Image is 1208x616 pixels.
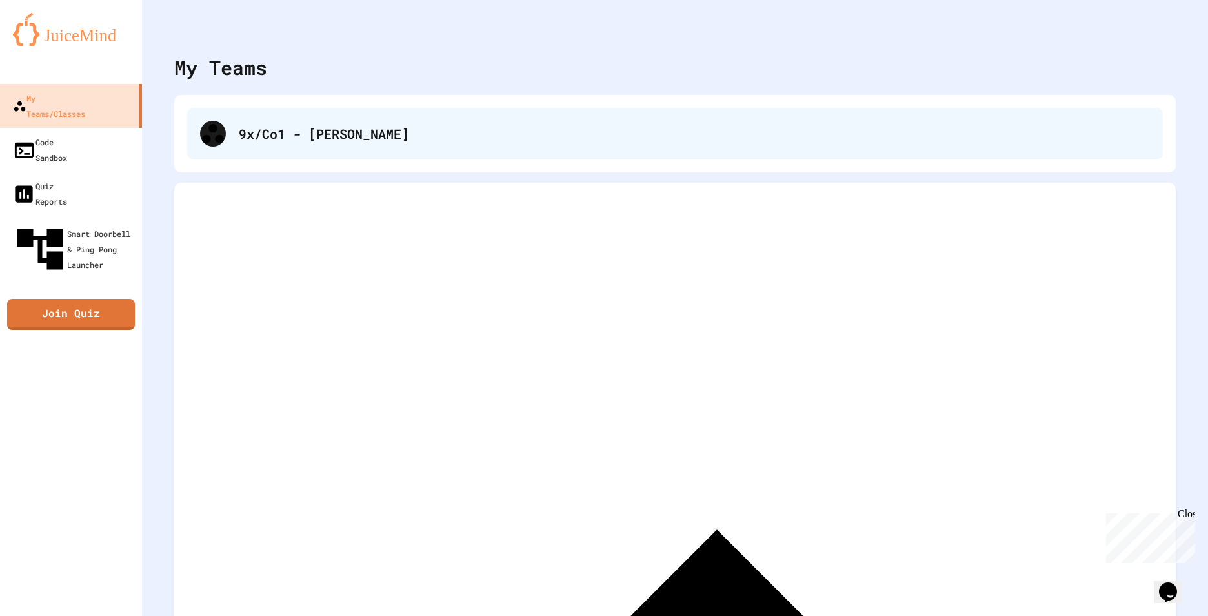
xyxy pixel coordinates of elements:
[174,53,267,82] div: My Teams
[239,124,1150,143] div: 9x/Co1 - [PERSON_NAME]
[1101,508,1195,563] iframe: chat widget
[13,134,67,165] div: Code Sandbox
[13,90,85,121] div: My Teams/Classes
[1154,564,1195,603] iframe: chat widget
[13,222,137,276] div: Smart Doorbell & Ping Pong Launcher
[7,299,135,330] a: Join Quiz
[13,178,67,209] div: Quiz Reports
[187,108,1163,159] div: 9x/Co1 - [PERSON_NAME]
[13,13,129,46] img: logo-orange.svg
[5,5,89,82] div: Chat with us now!Close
